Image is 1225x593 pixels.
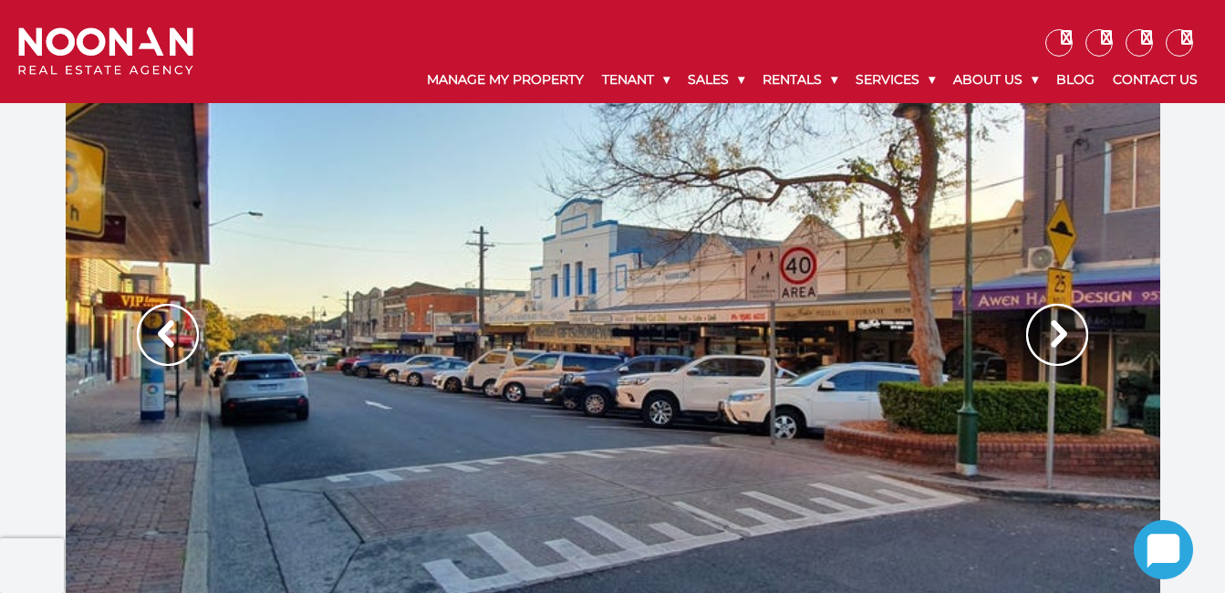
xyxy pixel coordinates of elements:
a: Blog [1047,57,1104,103]
a: Services [846,57,944,103]
img: Arrow slider [137,304,199,366]
a: Rentals [753,57,846,103]
a: About Us [944,57,1047,103]
a: Manage My Property [418,57,593,103]
a: Tenant [593,57,679,103]
img: Noonan Real Estate Agency [18,27,193,76]
img: Arrow slider [1026,304,1088,366]
a: Contact Us [1104,57,1207,103]
a: Sales [679,57,753,103]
